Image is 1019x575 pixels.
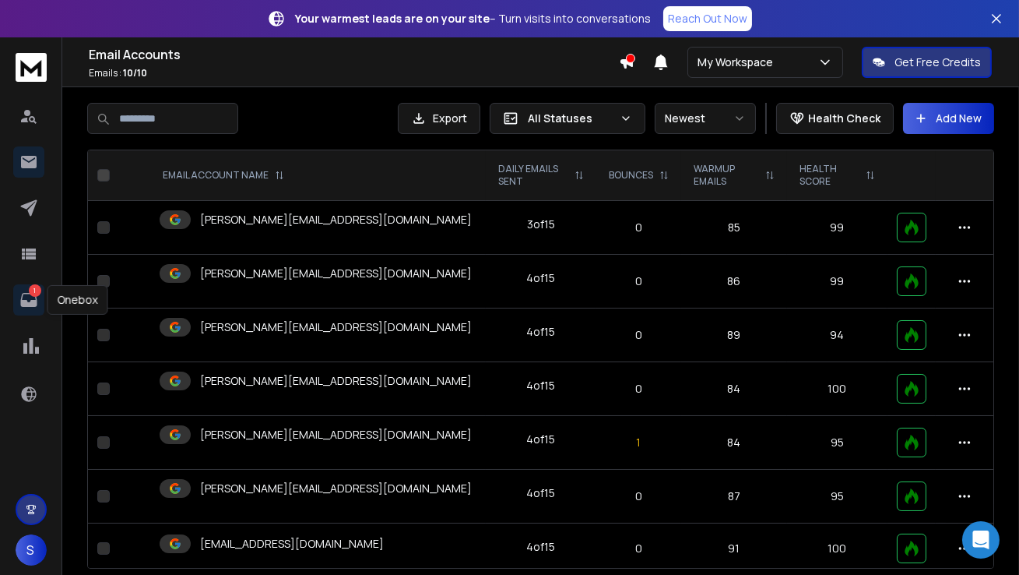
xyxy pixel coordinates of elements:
p: WARMUP EMAILS [694,163,759,188]
td: 100 [787,362,887,416]
button: Export [398,103,480,134]
td: 89 [681,309,787,362]
p: 0 [606,273,672,289]
div: 4 of 15 [526,324,555,340]
div: 3 of 15 [527,217,555,232]
p: [EMAIL_ADDRESS][DOMAIN_NAME] [200,536,384,552]
td: 86 [681,255,787,309]
td: 87 [681,470,787,524]
button: S [16,534,47,566]
p: HEALTH SCORE [799,163,859,188]
p: 0 [606,381,672,397]
p: – Turn visits into conversations [295,11,651,26]
td: 94 [787,309,887,362]
td: 95 [787,470,887,524]
div: 4 of 15 [526,378,555,393]
div: 4 of 15 [526,270,555,286]
td: 95 [787,416,887,470]
td: 99 [787,255,887,309]
p: [PERSON_NAME][EMAIL_ADDRESS][DOMAIN_NAME] [200,427,472,443]
p: Health Check [808,111,880,126]
p: Emails : [89,67,619,79]
p: My Workspace [697,55,779,70]
div: Open Intercom Messenger [962,521,1000,559]
p: 1 [606,435,672,450]
strong: Your warmest leads are on your site [295,11,490,26]
p: 0 [606,541,672,556]
td: 84 [681,416,787,470]
td: 99 [787,201,887,255]
p: All Statuses [528,111,613,126]
button: Get Free Credits [862,47,992,78]
td: 84 [681,362,787,416]
p: 1 [29,284,41,297]
div: 4 of 15 [526,485,555,501]
a: Reach Out Now [663,6,752,31]
p: DAILY EMAILS SENT [498,163,568,188]
a: 1 [13,284,44,316]
span: 10 / 10 [123,66,147,79]
button: Health Check [776,103,894,134]
p: 0 [606,489,672,504]
p: [PERSON_NAME][EMAIL_ADDRESS][DOMAIN_NAME] [200,212,472,228]
p: 0 [606,327,672,343]
p: BOUNCES [609,169,653,182]
p: [PERSON_NAME][EMAIL_ADDRESS][DOMAIN_NAME] [200,373,472,389]
h1: Email Accounts [89,45,619,64]
td: 91 [681,524,787,574]
div: EMAIL ACCOUNT NAME [163,169,284,182]
div: 4 of 15 [526,539,555,555]
img: logo [16,53,47,82]
div: 4 of 15 [526,432,555,447]
p: [PERSON_NAME][EMAIL_ADDRESS][DOMAIN_NAME] [200,266,472,281]
p: 0 [606,220,672,235]
p: [PERSON_NAME][EMAIL_ADDRESS][DOMAIN_NAME] [200,319,472,335]
p: [PERSON_NAME][EMAIL_ADDRESS][DOMAIN_NAME] [200,481,472,496]
p: Reach Out Now [668,11,747,26]
td: 85 [681,201,787,255]
p: Get Free Credits [894,55,981,70]
button: Newest [655,103,756,134]
td: 100 [787,524,887,574]
div: Onebox [47,285,107,315]
button: Add New [903,103,994,134]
